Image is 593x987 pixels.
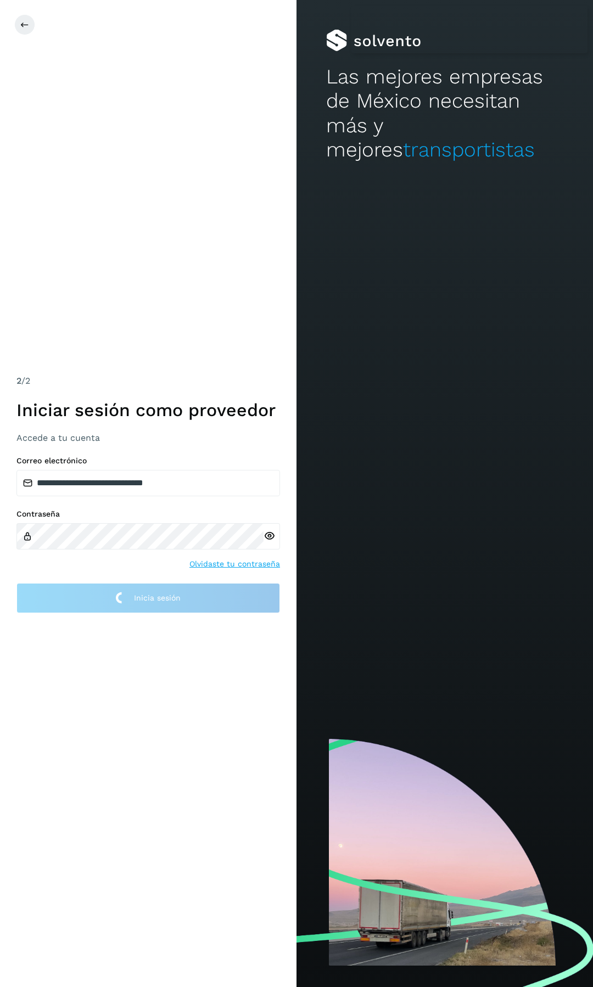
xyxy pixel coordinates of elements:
label: Correo electrónico [16,456,280,466]
a: Olvidaste tu contraseña [189,558,280,570]
label: Contraseña [16,509,280,519]
button: Inicia sesión [16,583,280,613]
h3: Accede a tu cuenta [16,433,280,443]
span: Inicia sesión [134,594,181,602]
div: /2 [16,374,280,388]
h1: Iniciar sesión como proveedor [16,400,280,420]
h2: Las mejores empresas de México necesitan más y mejores [326,65,563,162]
span: 2 [16,375,21,386]
span: transportistas [403,138,535,161]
